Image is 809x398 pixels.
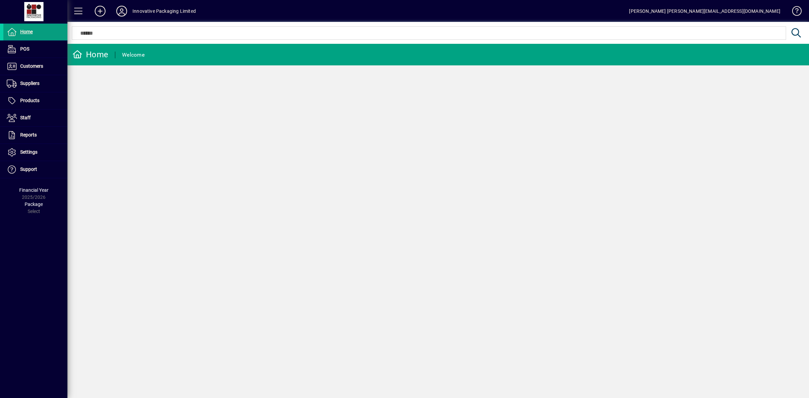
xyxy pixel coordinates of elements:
[20,63,43,69] span: Customers
[20,115,31,120] span: Staff
[3,161,67,178] a: Support
[20,29,33,34] span: Home
[787,1,801,23] a: Knowledge Base
[20,149,37,155] span: Settings
[89,5,111,17] button: Add
[19,187,49,193] span: Financial Year
[132,6,196,17] div: Innovative Packaging Limited
[72,49,108,60] div: Home
[3,110,67,126] a: Staff
[3,58,67,75] a: Customers
[3,75,67,92] a: Suppliers
[20,81,39,86] span: Suppliers
[111,5,132,17] button: Profile
[20,98,39,103] span: Products
[25,202,43,207] span: Package
[20,166,37,172] span: Support
[629,6,780,17] div: [PERSON_NAME] [PERSON_NAME][EMAIL_ADDRESS][DOMAIN_NAME]
[122,50,145,60] div: Welcome
[3,127,67,144] a: Reports
[20,132,37,137] span: Reports
[20,46,29,52] span: POS
[3,41,67,58] a: POS
[3,92,67,109] a: Products
[3,144,67,161] a: Settings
